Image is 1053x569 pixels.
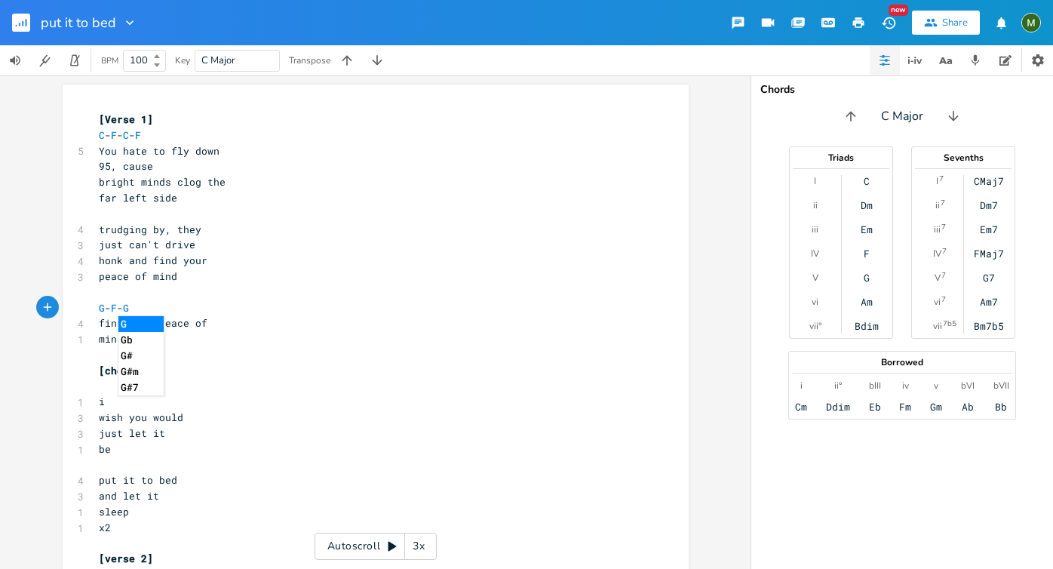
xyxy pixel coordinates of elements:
div: i [800,380,803,392]
div: Triads [790,153,892,162]
div: vi [812,296,818,308]
div: bVII [993,380,1009,392]
div: iv [902,380,909,392]
div: Cm [795,401,807,413]
div: bIII [869,380,881,392]
li: G#m [118,364,164,380]
div: v [934,380,938,392]
sup: 7 [941,221,946,233]
sup: 7 [939,173,944,185]
span: F [111,301,117,315]
span: far left side [99,191,177,205]
span: [Verse 1] [99,112,153,126]
span: C [99,128,105,142]
div: iii [812,223,818,235]
button: New [873,9,904,36]
sup: 7 [941,294,946,306]
div: Share [942,16,968,29]
span: and let it [99,489,159,503]
div: Ddim [826,401,850,413]
span: 95, cause [99,159,153,173]
span: C Major [881,108,923,125]
div: IV [933,248,941,260]
div: Gm [930,401,942,413]
div: Em [861,223,873,235]
div: Am7 [980,296,998,308]
sup: 7b5 [943,318,956,330]
div: 3x [405,533,432,560]
img: madelinetaylor21 [1021,13,1041,32]
div: V [935,272,941,284]
div: Key [175,56,190,65]
span: sleep [99,505,129,518]
div: Dm [861,199,873,211]
span: - - [99,301,129,315]
div: Transpose [289,56,330,65]
div: CMaj7 [974,175,1004,187]
span: [chorus] [99,364,147,377]
div: ii [935,199,940,211]
div: ii° [834,380,842,392]
div: iii [934,223,941,235]
span: bright minds clog the [99,175,226,189]
div: Bdim [855,320,879,332]
span: - - - [99,128,141,142]
div: Sevenths [912,153,1015,162]
span: G [123,301,129,315]
span: F [135,128,141,142]
span: mind [99,332,123,346]
span: honk and find your [99,254,207,267]
span: [verse 2] [99,552,153,565]
div: New [889,5,908,16]
span: G [99,301,105,315]
div: Ab [962,401,974,413]
sup: 7 [941,269,946,281]
li: G# [118,348,164,364]
span: be [99,442,111,456]
div: Bb [995,401,1007,413]
div: Eb [869,401,881,413]
div: I [936,175,938,187]
span: F [111,128,117,142]
span: just can't drive [99,238,195,251]
span: i [99,395,105,408]
span: peace of mind [99,269,177,283]
div: Fm [899,401,911,413]
div: Autoscroll [315,533,437,560]
div: bVI [961,380,975,392]
div: Em7 [980,223,998,235]
span: x2 [99,521,111,534]
span: find your peace of [99,316,207,330]
li: Gb [118,332,164,348]
sup: 7 [942,245,947,257]
div: F [864,248,870,260]
span: You hate to fly down [99,144,220,158]
div: IV [811,248,819,260]
div: Am [861,296,873,308]
div: Bm7b5 [974,320,1004,332]
div: vii° [809,320,821,332]
span: put it to bed [41,16,116,29]
div: vii [933,320,942,332]
li: G [118,316,164,332]
div: FMaj7 [974,248,1004,260]
div: C [864,175,870,187]
span: put it to bed [99,473,177,487]
sup: 7 [941,197,945,209]
span: C [123,128,129,142]
div: G7 [983,272,995,284]
div: I [814,175,816,187]
div: BPM [101,57,118,65]
button: Share [912,11,980,35]
div: Borrowed [789,358,1015,367]
div: V [812,272,818,284]
span: trudging by, they [99,223,201,236]
div: G [864,272,870,284]
span: wish you would [99,411,183,424]
div: ii [813,199,818,211]
div: vi [934,296,941,308]
div: Dm7 [980,199,998,211]
span: just let it [99,426,165,440]
div: Chords [760,85,1044,95]
li: G#7 [118,380,164,395]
